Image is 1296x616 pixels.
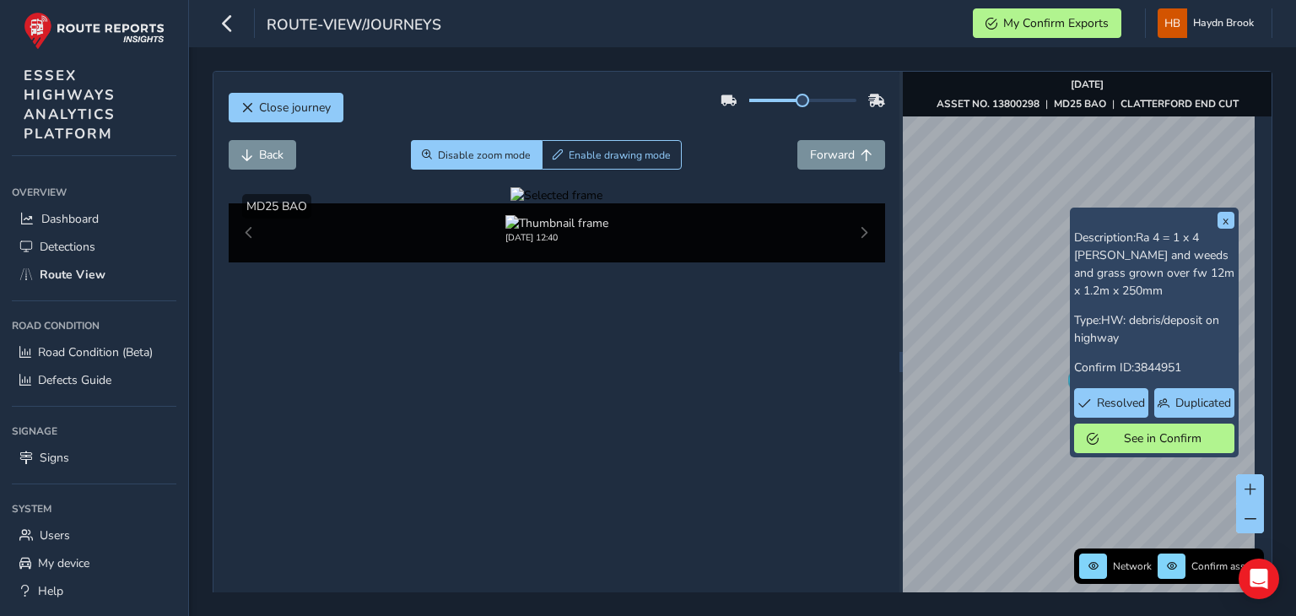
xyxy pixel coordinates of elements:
[1068,370,1091,404] div: Map marker
[810,147,855,163] span: Forward
[1074,424,1234,453] button: See in Confirm
[973,8,1121,38] button: My Confirm Exports
[1113,559,1152,573] span: Network
[1074,312,1219,346] span: HW: debris/deposit on highway
[1193,8,1254,38] span: Haydn Brook
[229,140,296,170] button: Back
[24,66,116,143] span: ESSEX HIGHWAYS ANALYTICS PLATFORM
[12,338,176,366] a: Road Condition (Beta)
[1120,97,1239,111] strong: CLATTERFORD END CUT
[12,313,176,338] div: Road Condition
[12,444,176,472] a: Signs
[1158,8,1187,38] img: diamond-layout
[411,140,542,170] button: Zoom
[1054,97,1106,111] strong: MD25 BAO
[41,211,99,227] span: Dashboard
[1097,395,1145,411] span: Resolved
[12,205,176,233] a: Dashboard
[1134,359,1181,376] span: 3844951
[259,100,331,116] span: Close journey
[1158,8,1260,38] button: Haydn Brook
[38,372,111,388] span: Defects Guide
[40,239,95,255] span: Detections
[229,93,343,122] button: Close journey
[937,97,1039,111] strong: ASSET NO. 13800298
[12,419,176,444] div: Signage
[40,450,69,466] span: Signs
[937,97,1239,111] div: | |
[40,527,70,543] span: Users
[267,14,441,38] span: route-view/journeys
[259,147,283,163] span: Back
[505,231,608,244] div: [DATE] 12:40
[542,140,683,170] button: Draw
[40,267,105,283] span: Route View
[12,496,176,521] div: System
[1074,311,1234,347] p: Type:
[12,261,176,289] a: Route View
[12,521,176,549] a: Users
[1104,430,1222,446] span: See in Confirm
[1074,359,1234,376] p: Confirm ID:
[38,344,153,360] span: Road Condition (Beta)
[12,366,176,394] a: Defects Guide
[1239,559,1279,599] div: Open Intercom Messenger
[246,198,307,214] span: MD25 BAO
[1218,212,1234,229] button: x
[1003,15,1109,31] span: My Confirm Exports
[505,215,608,231] img: Thumbnail frame
[1071,78,1104,91] strong: [DATE]
[24,12,165,50] img: rr logo
[12,577,176,605] a: Help
[38,583,63,599] span: Help
[1191,559,1259,573] span: Confirm assets
[1074,229,1234,300] p: Description:
[12,233,176,261] a: Detections
[12,549,176,577] a: My device
[38,555,89,571] span: My device
[1074,388,1149,418] button: Resolved
[1175,395,1231,411] span: Duplicated
[1154,388,1234,418] button: Duplicated
[12,180,176,205] div: Overview
[438,149,531,162] span: Disable zoom mode
[797,140,885,170] button: Forward
[1074,230,1234,299] span: Ra 4 = 1 x 4 [PERSON_NAME] and weeds and grass grown over fw 12m x 1.2m x 250mm
[569,149,671,162] span: Enable drawing mode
